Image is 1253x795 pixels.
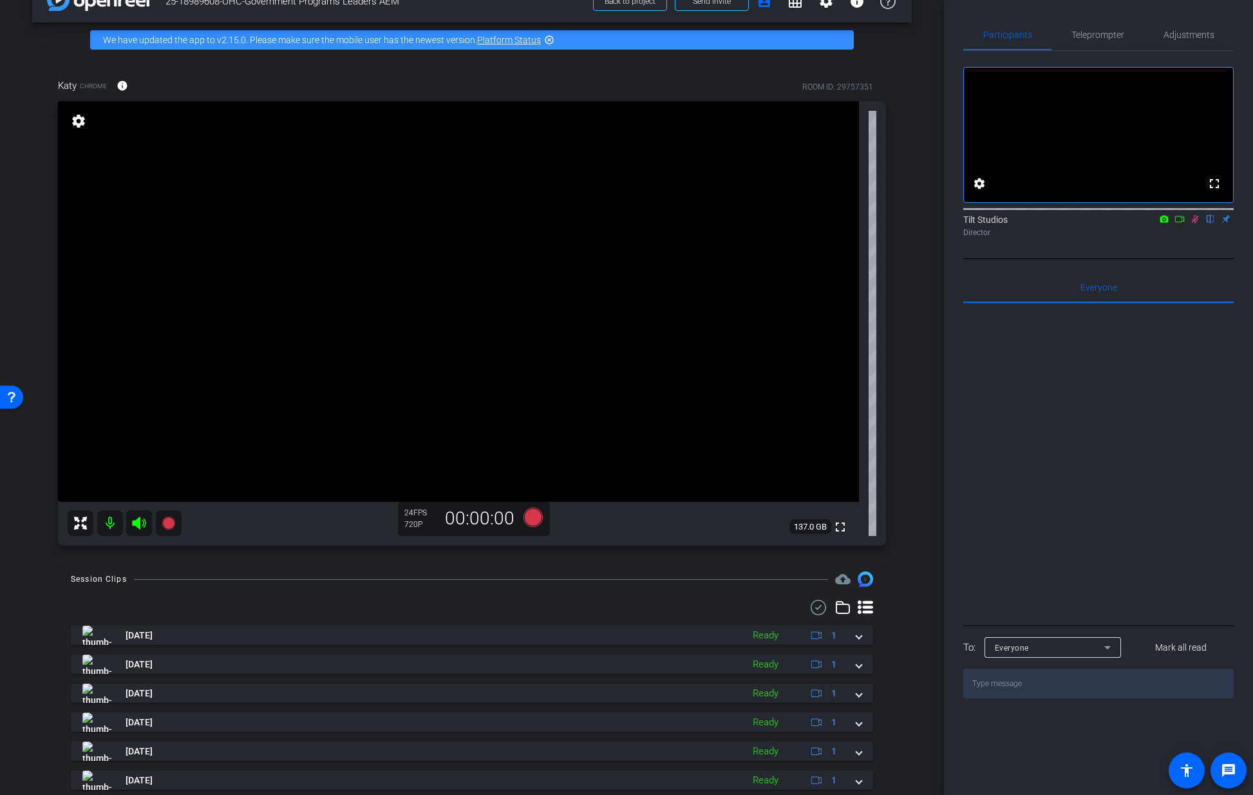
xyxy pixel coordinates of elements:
[126,774,153,787] span: [DATE]
[831,774,836,787] span: 1
[1071,30,1124,39] span: Teleprompter
[835,571,851,587] span: Destinations for your clips
[983,30,1032,39] span: Participants
[802,81,873,93] div: ROOM ID: 29757351
[746,657,785,672] div: Ready
[117,80,128,91] mat-icon: info
[82,684,111,703] img: thumb-nail
[746,628,785,643] div: Ready
[71,713,873,732] mat-expansion-panel-header: thumb-nail[DATE]Ready1
[833,519,848,535] mat-icon: fullscreen
[972,176,987,191] mat-icon: settings
[90,30,854,50] div: We have updated the app to v2.15.0. Please make sure the mobile user has the newest version.
[82,771,111,790] img: thumb-nail
[71,655,873,674] mat-expansion-panel-header: thumb-nail[DATE]Ready1
[126,687,153,700] span: [DATE]
[746,715,785,730] div: Ready
[82,626,111,645] img: thumb-nail
[1163,30,1214,39] span: Adjustments
[82,713,111,732] img: thumb-nail
[404,508,437,518] div: 24
[963,640,975,655] div: To:
[126,629,153,642] span: [DATE]
[80,81,107,91] span: Chrome
[82,655,111,674] img: thumb-nail
[71,684,873,703] mat-expansion-panel-header: thumb-nail[DATE]Ready1
[963,213,1234,238] div: Tilt Studios
[831,629,836,642] span: 1
[126,658,153,671] span: [DATE]
[71,742,873,761] mat-expansion-panel-header: thumb-nail[DATE]Ready1
[404,519,437,530] div: 720P
[58,79,77,93] span: Katy
[126,745,153,758] span: [DATE]
[858,571,873,587] img: Session clips
[746,773,785,788] div: Ready
[831,687,836,700] span: 1
[477,35,541,45] a: Platform Status
[71,573,127,586] div: Session Clips
[831,658,836,671] span: 1
[1155,641,1207,655] span: Mark all read
[1221,763,1236,778] mat-icon: message
[1129,636,1234,659] button: Mark all read
[746,744,785,759] div: Ready
[1179,763,1194,778] mat-icon: accessibility
[70,113,88,129] mat-icon: settings
[995,644,1029,653] span: Everyone
[413,508,427,517] span: FPS
[831,716,836,729] span: 1
[1207,176,1222,191] mat-icon: fullscreen
[831,745,836,758] span: 1
[82,742,111,761] img: thumb-nail
[746,686,785,701] div: Ready
[126,716,153,729] span: [DATE]
[544,35,554,45] mat-icon: highlight_off
[71,626,873,645] mat-expansion-panel-header: thumb-nail[DATE]Ready1
[789,519,831,535] span: 137.0 GB
[1080,283,1117,292] span: Everyone
[963,227,1234,238] div: Director
[1203,213,1218,224] mat-icon: flip
[437,508,523,530] div: 00:00:00
[71,771,873,790] mat-expansion-panel-header: thumb-nail[DATE]Ready1
[835,571,851,587] mat-icon: cloud_upload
